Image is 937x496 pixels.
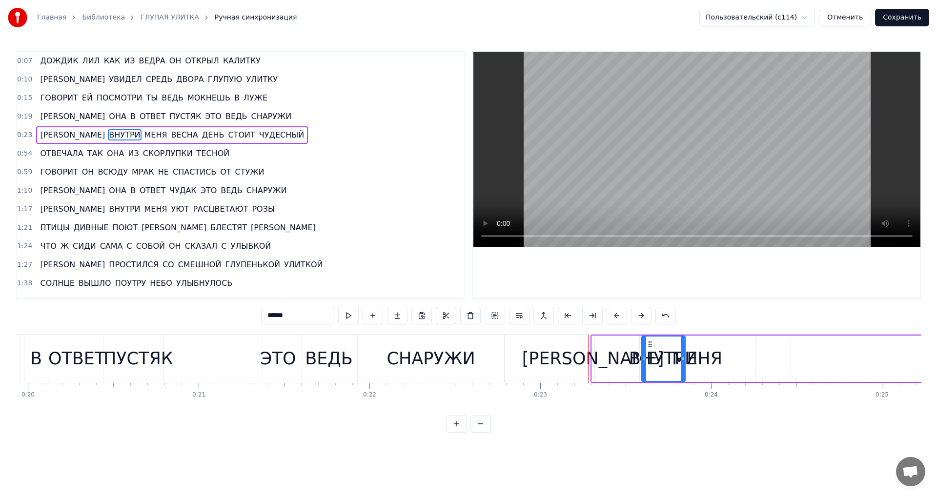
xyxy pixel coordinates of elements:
span: СРЕДЬ [145,74,173,85]
span: 0:15 [17,93,32,103]
div: ЭТО [260,346,296,372]
span: ПУСТЯК [168,111,202,122]
span: КАК [103,55,122,66]
div: 0:20 [21,391,35,399]
span: ДОЖДИК [39,55,79,66]
span: МЕНЯ [143,203,168,215]
span: ЧУДАК [168,185,198,196]
span: [PERSON_NAME] [141,222,207,233]
span: С [126,240,133,252]
span: НЕБО [149,278,173,289]
span: ВНУТРИ [108,129,141,140]
span: 1:46 [17,297,32,307]
a: ГЛУПАЯ УЛИТКА [141,13,199,22]
span: ВЕСНА [170,129,199,140]
span: ВНУТРИ [108,203,141,215]
span: ТАК [86,148,104,159]
div: 0:23 [534,391,547,399]
span: [PERSON_NAME] [39,129,106,140]
span: ПТИЦЫ [39,222,70,233]
span: ОНА [106,148,125,159]
span: СО [162,259,175,270]
span: В [129,111,137,122]
div: СНАРУЖИ [387,346,475,372]
span: СНАРУЖИ [250,111,292,122]
span: КАЛИТКУ [222,55,262,66]
div: [PERSON_NAME] [522,346,664,372]
span: ГЛУПЕНЬКОЙ [224,259,281,270]
span: ВЕДРА [138,55,166,66]
span: ПОЮТ [111,222,139,233]
span: [PERSON_NAME] [39,185,106,196]
span: ЧУДЕСНЫЙ [258,129,306,140]
img: youka [8,8,27,27]
span: СИДИ [72,240,97,252]
span: [PERSON_NAME] [39,259,106,270]
span: ДИВНЫЕ [73,222,110,233]
div: 0:21 [192,391,205,399]
span: 1:21 [17,223,32,233]
span: 0:10 [17,75,32,84]
span: ОН [168,240,182,252]
span: 1:38 [17,278,32,288]
span: 0:59 [17,167,32,177]
span: ТЫ [145,92,159,103]
span: 0:23 [17,130,32,140]
span: 1:27 [17,260,32,270]
span: 0:54 [17,149,32,159]
span: ДВОРА [175,74,205,85]
span: ГЛАЗАМ [224,296,259,307]
span: ГОВОРИТ [39,166,79,178]
span: ЛИЛ [81,55,101,66]
span: ВСЮДУ [97,166,129,178]
span: ОКНО [127,296,153,307]
span: 0:19 [17,112,32,121]
span: [PERSON_NAME] [39,111,106,122]
div: 0:22 [363,391,376,399]
span: РОЗЫ [251,203,276,215]
span: СКОРЛУПКИ [142,148,194,159]
span: [PERSON_NAME] [39,74,106,85]
div: ПУСТЯК [103,346,173,372]
span: СТОИТ [227,129,256,140]
span: УЛИТКУ [245,74,279,85]
span: 1:10 [17,186,32,196]
span: НЕ [261,296,273,307]
span: УЛЫБКОЙ [230,240,272,252]
div: 0:25 [876,391,889,399]
span: СТУЖИ [234,166,265,178]
span: С [220,240,227,252]
span: ОНА [108,185,127,196]
span: БЛЕСТЯТ [209,222,248,233]
span: 0:07 [17,56,32,66]
span: НЕ [157,166,170,178]
span: ЧЕЛОВЕК [39,296,79,307]
span: ОТКРЫЛ [184,55,220,66]
span: ГЛЯДИТ [81,296,116,307]
span: ЭТО [204,111,223,122]
span: ВЫШЛО [78,278,112,289]
span: СОЛНЦЕ [39,278,75,289]
span: ГЛУПУЮ [207,74,244,85]
span: 1:24 [17,241,32,251]
span: [PERSON_NAME] [155,296,222,307]
span: ОНА [108,111,127,122]
span: ИЗ [123,55,136,66]
span: СПАСТИСЬ [172,166,217,178]
span: ДЕНЬ [201,129,225,140]
span: ПОУТРУ [114,278,147,289]
span: ОН [168,55,183,66]
span: ТЕСНОЙ [196,148,231,159]
span: ОТВЕЧАЛА [39,148,84,159]
span: Ручная синхронизация [215,13,297,22]
div: ОТВЕТ [48,346,105,372]
span: ЛУЖЕ [243,92,268,103]
span: РАСЦВЕТАЮТ [192,203,249,215]
button: Сохранить [875,9,929,26]
div: ВНУТРИ [629,346,697,372]
span: В [129,185,137,196]
div: ВЕДЬ [305,346,352,372]
span: ГОВОРИТ [39,92,79,103]
span: МОКНЕШЬ [186,92,231,103]
span: 1:17 [17,204,32,214]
